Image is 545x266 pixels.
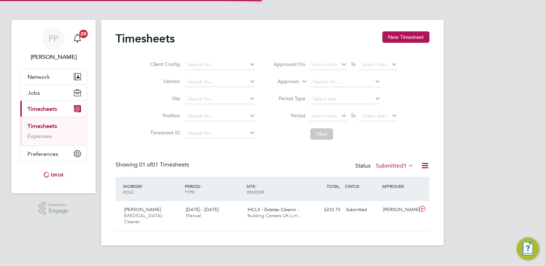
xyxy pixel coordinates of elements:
span: Paul Power [20,53,87,61]
span: Select date [311,61,337,68]
div: Timesheets [20,117,87,145]
span: ROLE [123,189,134,195]
a: Powered byEngage [39,202,69,215]
span: [DATE] - [DATE] [186,206,219,213]
a: 20 [70,27,85,50]
span: TOTAL [327,183,340,189]
span: / [255,183,256,189]
div: £233.75 [306,204,343,216]
span: IHCLS - Estates Cleanin… [248,206,301,213]
span: VENDOR [246,189,264,195]
h2: Timesheets [116,31,175,46]
button: Jobs [20,85,87,101]
div: SITE [245,180,306,198]
input: Search for... [185,128,255,138]
span: 01 of [139,161,152,168]
span: TYPE [185,189,195,195]
span: Engage [49,208,68,214]
div: Showing [116,161,190,169]
div: APPROVER [380,180,417,193]
label: Approved On [273,61,305,67]
span: Timesheets [27,106,57,112]
label: Period Type [273,95,305,102]
span: 1 [403,162,407,169]
input: Search for... [185,77,255,87]
label: Submitted [376,162,414,169]
a: Go to home page [20,169,87,180]
img: torus-logo-retina.png [41,169,66,180]
label: Period [273,112,305,119]
label: Vendor [148,78,180,85]
button: Timesheets [20,101,87,117]
div: Status [355,161,415,171]
label: Client Config [148,61,180,67]
a: Timesheets [27,123,57,129]
span: Select date [362,61,387,68]
span: Building Careers UK Lim… [248,213,302,219]
button: Network [20,69,87,85]
span: Jobs [27,89,40,96]
span: Select date [311,113,337,119]
div: PERIOD [183,180,245,198]
span: 01 Timesheets [139,161,189,168]
nav: Main navigation [11,20,96,193]
span: Powered by [49,202,68,208]
span: [PERSON_NAME] [124,206,161,213]
div: WORKER [121,180,183,198]
div: [PERSON_NAME] [380,204,417,216]
span: To [348,60,358,69]
span: / [141,183,143,189]
span: Network [27,73,50,80]
span: Select date [362,113,387,119]
label: Timesheet ID [148,129,180,136]
input: Search for... [310,77,381,87]
a: PP[PERSON_NAME] [20,27,87,61]
button: New Timesheet [382,31,429,43]
span: 20 [79,30,88,38]
input: Search for... [185,60,255,70]
button: Preferences [20,146,87,162]
input: Select one [310,94,381,104]
div: Submitted [343,204,380,216]
button: Engage Resource Center [516,237,539,260]
div: STATUS [343,180,380,193]
input: Search for... [185,94,255,104]
span: / [200,183,202,189]
label: Site [148,95,180,102]
span: Preferences [27,150,58,157]
input: Search for... [185,111,255,121]
span: Manual [186,213,201,219]
button: Filter [310,128,333,140]
span: PP [49,34,58,43]
span: [MEDICAL_DATA] - Cleaner [124,213,164,225]
label: Position [148,112,180,119]
a: Expenses [27,133,52,139]
label: Approver [267,78,299,85]
span: To [348,111,358,120]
